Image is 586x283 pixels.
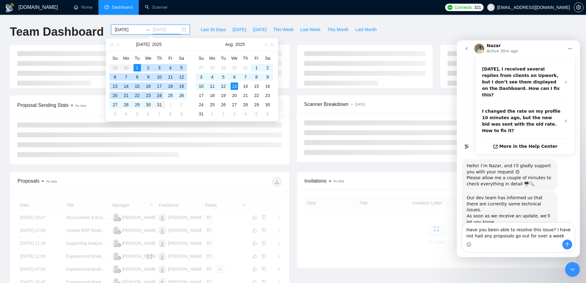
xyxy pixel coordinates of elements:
[225,38,233,51] button: Aug
[134,73,141,81] div: 8
[165,91,176,100] td: 2025-07-25
[75,104,86,107] span: No data
[305,177,569,185] span: Invitations
[333,180,344,183] span: No data
[145,5,168,10] a: searchScanner
[229,91,240,100] td: 2025-08-20
[196,100,207,109] td: 2025-08-24
[132,109,143,119] td: 2025-08-05
[19,99,118,114] a: More in the Help Center
[167,110,174,118] div: 8
[489,5,493,10] span: user
[176,109,187,119] td: 2025-08-09
[167,101,174,108] div: 1
[229,53,240,63] th: We
[218,72,229,82] td: 2025-08-05
[231,110,238,118] div: 3
[264,110,271,118] div: 6
[240,63,251,72] td: 2025-07-31
[143,109,154,119] td: 2025-08-06
[264,92,271,99] div: 23
[121,82,132,91] td: 2025-07-14
[240,82,251,91] td: 2025-08-14
[207,109,218,119] td: 2025-09-01
[253,73,260,81] div: 8
[121,91,132,100] td: 2025-07-21
[154,72,165,82] td: 2025-07-10
[233,26,246,33] span: [DATE]
[167,83,174,90] div: 18
[197,83,205,90] div: 10
[251,109,262,119] td: 2025-09-05
[122,101,130,108] div: 28
[110,109,121,119] td: 2025-08-03
[197,25,229,34] button: Last 30 Days
[176,63,187,72] td: 2025-07-05
[229,109,240,119] td: 2025-09-03
[165,82,176,91] td: 2025-07-18
[209,64,216,71] div: 28
[209,110,216,118] div: 1
[46,180,57,183] span: No data
[242,110,249,118] div: 4
[10,135,96,147] div: Please allow me a couple of minutes to check everything in detail 🖥️🔍
[111,73,119,81] div: 6
[231,83,238,90] div: 13
[253,83,260,90] div: 15
[121,53,132,63] th: Mo
[197,101,205,108] div: 24
[207,100,218,109] td: 2025-08-25
[5,151,118,220] div: Nazar says…
[262,100,273,109] td: 2025-08-30
[574,2,584,12] button: setting
[220,110,227,118] div: 2
[218,100,229,109] td: 2025-08-26
[251,63,262,72] td: 2025-08-01
[355,103,365,106] time: [DATE]
[242,92,249,99] div: 21
[229,100,240,109] td: 2025-08-27
[111,101,119,108] div: 27
[218,82,229,91] td: 2025-08-12
[176,100,187,109] td: 2025-08-02
[242,64,249,71] div: 31
[134,110,141,118] div: 5
[218,63,229,72] td: 2025-07-29
[565,262,580,277] iframe: Intercom live chat
[262,82,273,91] td: 2025-08-16
[156,83,163,90] div: 17
[297,25,324,34] button: Last Week
[132,72,143,82] td: 2025-07-08
[197,110,205,118] div: 31
[167,92,174,99] div: 25
[111,92,119,99] div: 20
[209,73,216,81] div: 4
[251,72,262,82] td: 2025-08-08
[178,110,185,118] div: 9
[474,4,481,11] span: 321
[154,82,165,91] td: 2025-07-17
[220,73,227,81] div: 5
[132,91,143,100] td: 2025-07-22
[197,73,205,81] div: 3
[304,100,569,108] span: Scanner Breakdown
[134,92,141,99] div: 22
[264,73,271,81] div: 9
[207,91,218,100] td: 2025-08-18
[154,109,165,119] td: 2025-08-07
[201,26,226,33] span: Last 30 Days
[251,53,262,63] th: Fr
[262,53,273,63] th: Sa
[178,101,185,108] div: 2
[112,5,133,10] span: Dashboard
[165,100,176,109] td: 2025-08-01
[19,21,118,63] div: [DATE], I received several replies from clients on Upwork, but I don’t see them displayed on the ...
[167,64,174,71] div: 4
[105,5,109,9] span: dashboard
[10,155,96,203] div: Our dev team has informed us that there are currently some technical issues. As soon as we receiv...
[10,202,14,207] button: Emoji picker
[251,100,262,109] td: 2025-08-29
